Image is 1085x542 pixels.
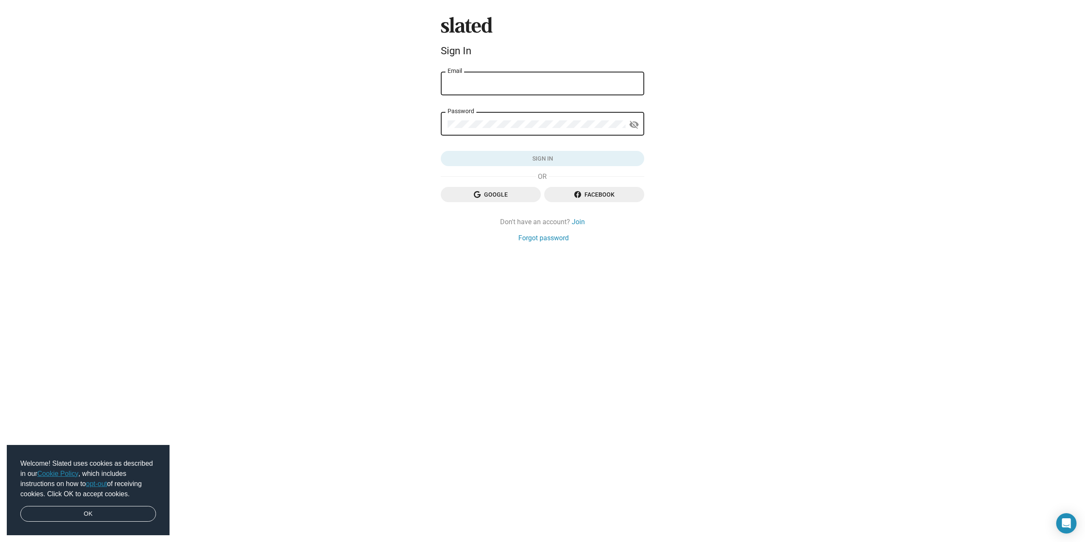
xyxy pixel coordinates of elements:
a: Forgot password [518,233,569,242]
span: Google [448,187,534,202]
button: Show password [626,116,643,133]
div: Don't have an account? [441,217,644,226]
a: dismiss cookie message [20,506,156,522]
button: Google [441,187,541,202]
span: Welcome! Slated uses cookies as described in our , which includes instructions on how to of recei... [20,459,156,499]
a: Join [572,217,585,226]
a: opt-out [86,480,107,487]
div: Sign In [441,45,644,57]
mat-icon: visibility_off [629,118,639,131]
div: Open Intercom Messenger [1056,513,1077,534]
sl-branding: Sign In [441,17,644,60]
span: Facebook [551,187,637,202]
button: Facebook [544,187,644,202]
a: Cookie Policy [37,470,78,477]
div: cookieconsent [7,445,170,536]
